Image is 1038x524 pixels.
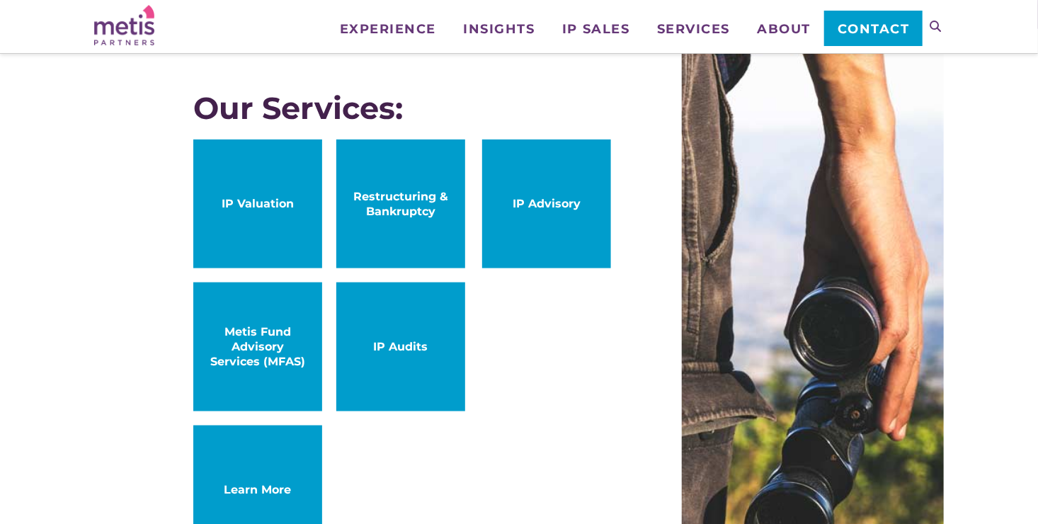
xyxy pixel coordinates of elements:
span: About [758,23,811,35]
a: Restructuring & Bankruptcy [336,139,465,268]
a: IP Valuation [193,139,322,268]
a: IP Audits [336,283,465,411]
a: IP Advisory [482,139,611,268]
span: Insights [463,23,535,35]
span: IP Audits [350,340,451,355]
a: Metis Fund Advisory Services (MFAS) [193,283,322,411]
span: IP Valuation [207,197,308,212]
span: IP Sales [562,23,629,35]
span: Learn More [207,483,308,498]
span: Restructuring & Bankruptcy [350,189,451,219]
a: Contact [824,11,923,46]
span: Metis Fund Advisory Services (MFAS) [207,325,308,370]
span: IP Advisory [496,197,597,212]
span: Contact [838,23,910,35]
div: Our Services: [193,91,611,125]
span: Services [657,23,730,35]
img: Metis Partners [94,5,154,45]
span: Experience [340,23,436,35]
